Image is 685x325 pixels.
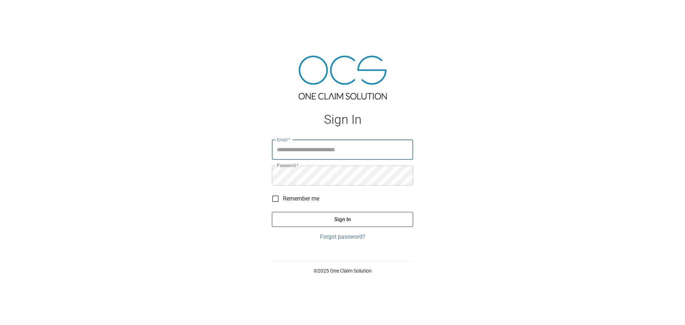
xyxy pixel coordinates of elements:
a: Forgot password? [272,233,413,241]
label: Password [277,162,298,168]
span: Remember me [283,194,319,203]
button: Sign In [272,212,413,227]
img: ocs-logo-tra.png [299,56,387,100]
p: © 2025 One Claim Solution [272,267,413,274]
h1: Sign In [272,112,413,127]
img: ocs-logo-white-transparent.png [9,4,37,19]
label: Email [277,137,290,143]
